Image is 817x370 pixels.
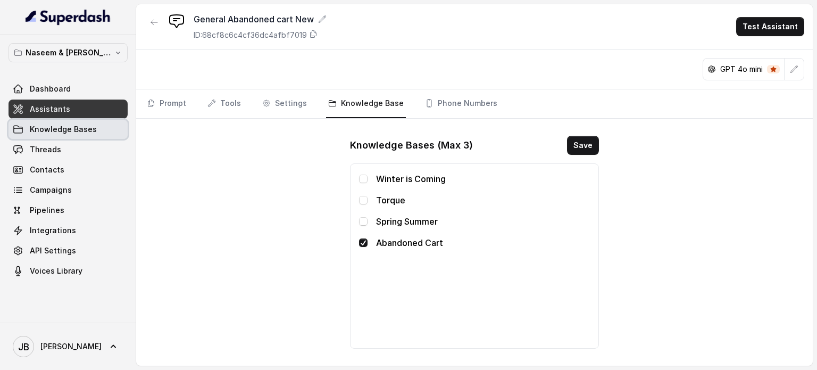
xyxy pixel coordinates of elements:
[194,30,307,40] p: ID: 68cf8c6c4cf36dc4afbf7019
[30,165,64,175] span: Contacts
[30,124,97,135] span: Knowledge Bases
[9,160,128,179] a: Contacts
[350,137,473,154] h1: Knowledge Bases (Max 3)
[30,205,64,216] span: Pipelines
[376,172,590,185] p: Winter is Coming
[9,332,128,361] a: [PERSON_NAME]
[9,221,128,240] a: Integrations
[30,266,82,276] span: Voices Library
[30,104,70,114] span: Assistants
[9,180,128,200] a: Campaigns
[30,84,71,94] span: Dashboard
[30,144,61,155] span: Threads
[30,225,76,236] span: Integrations
[9,140,128,159] a: Threads
[145,89,804,118] nav: Tabs
[9,100,128,119] a: Assistants
[720,64,763,75] p: GPT 4o mini
[9,43,128,62] button: Naseem & [PERSON_NAME]
[9,241,128,260] a: API Settings
[260,89,309,118] a: Settings
[205,89,243,118] a: Tools
[376,194,590,207] p: Torque
[26,9,111,26] img: light.svg
[567,136,599,155] button: Save
[30,245,76,256] span: API Settings
[18,341,29,352] text: JB
[9,79,128,98] a: Dashboard
[194,13,327,26] div: General Abandoned cart New
[40,341,102,352] span: [PERSON_NAME]
[326,89,406,118] a: Knowledge Base
[30,185,72,195] span: Campaigns
[26,46,111,59] p: Naseem & [PERSON_NAME]
[9,261,128,281] a: Voices Library
[376,215,590,228] p: Spring Summer
[145,89,188,118] a: Prompt
[423,89,499,118] a: Phone Numbers
[736,17,804,36] button: Test Assistant
[9,201,128,220] a: Pipelines
[9,120,128,139] a: Knowledge Bases
[707,65,716,73] svg: openai logo
[376,236,590,249] p: Abandoned Cart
